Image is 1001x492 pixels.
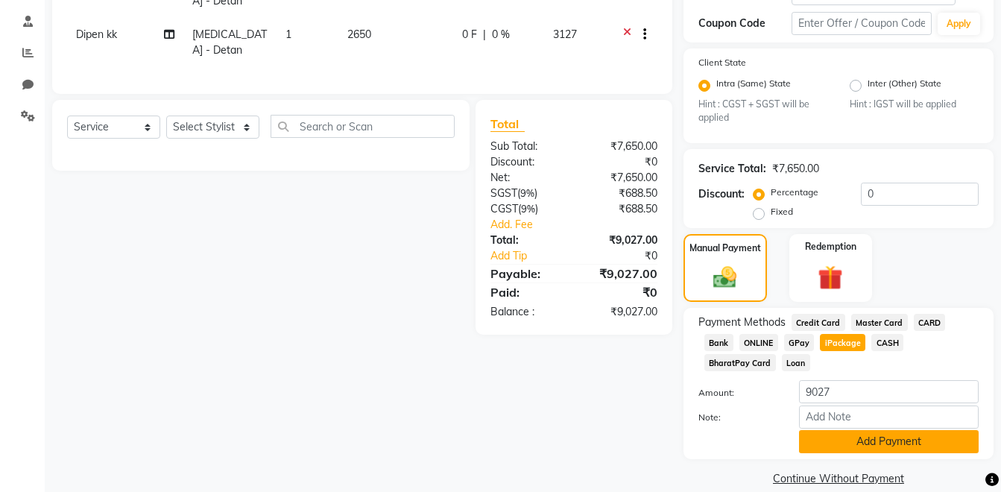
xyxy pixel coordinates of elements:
div: Balance : [479,304,574,320]
label: Redemption [805,240,856,253]
a: Add Tip [479,248,590,264]
span: 2650 [347,28,371,41]
div: ₹688.50 [574,201,669,217]
span: 0 F [462,27,477,42]
label: Note: [687,411,788,424]
div: Paid: [479,283,574,301]
span: [MEDICAL_DATA] - Detan [192,28,267,57]
span: Total [490,116,525,132]
span: 1 [285,28,291,41]
img: _gift.svg [810,262,850,293]
label: Amount: [687,386,788,400]
div: Total: [479,233,574,248]
label: Fixed [771,205,793,218]
span: Credit Card [792,314,845,331]
input: Amount [799,380,979,403]
div: ₹9,027.00 [574,265,669,283]
div: ₹7,650.00 [772,161,819,177]
span: Loan [782,354,810,371]
span: 3127 [553,28,577,41]
span: 9% [521,203,535,215]
div: ₹9,027.00 [574,304,669,320]
img: _cash.svg [706,264,744,291]
span: Master Card [851,314,908,331]
a: Add. Fee [479,217,669,233]
div: Discount: [698,186,745,202]
small: Hint : CGST + SGST will be applied [698,98,827,125]
span: Payment Methods [698,315,786,330]
input: Enter Offer / Coupon Code [792,12,932,35]
span: | [483,27,486,42]
span: iPackage [820,334,865,351]
input: Add Note [799,406,979,429]
div: Discount: [479,154,574,170]
div: Payable: [479,265,574,283]
label: Client State [698,56,746,69]
span: CASH [871,334,903,351]
span: Bank [704,334,733,351]
div: Coupon Code [698,16,792,31]
small: Hint : IGST will be applied [850,98,979,111]
span: BharatPay Card [704,354,776,371]
div: ₹7,650.00 [574,139,669,154]
div: ₹9,027.00 [574,233,669,248]
div: ₹0 [574,154,669,170]
span: Dipen kk [76,28,117,41]
div: Service Total: [698,161,766,177]
a: Continue Without Payment [686,471,991,487]
label: Intra (Same) State [716,77,791,95]
button: Add Payment [799,430,979,453]
div: Sub Total: [479,139,574,154]
div: ( ) [479,186,574,201]
span: 0 % [492,27,510,42]
label: Manual Payment [689,242,761,255]
span: CGST [490,202,518,215]
button: Apply [938,13,980,35]
div: ₹0 [590,248,669,264]
span: GPay [784,334,815,351]
label: Inter (Other) State [868,77,941,95]
span: ONLINE [739,334,778,351]
div: Net: [479,170,574,186]
div: ( ) [479,201,574,217]
input: Search or Scan [271,115,455,138]
span: SGST [490,186,517,200]
span: 9% [520,187,534,199]
div: ₹7,650.00 [574,170,669,186]
div: ₹688.50 [574,186,669,201]
span: CARD [914,314,946,331]
div: ₹0 [574,283,669,301]
label: Percentage [771,186,818,199]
